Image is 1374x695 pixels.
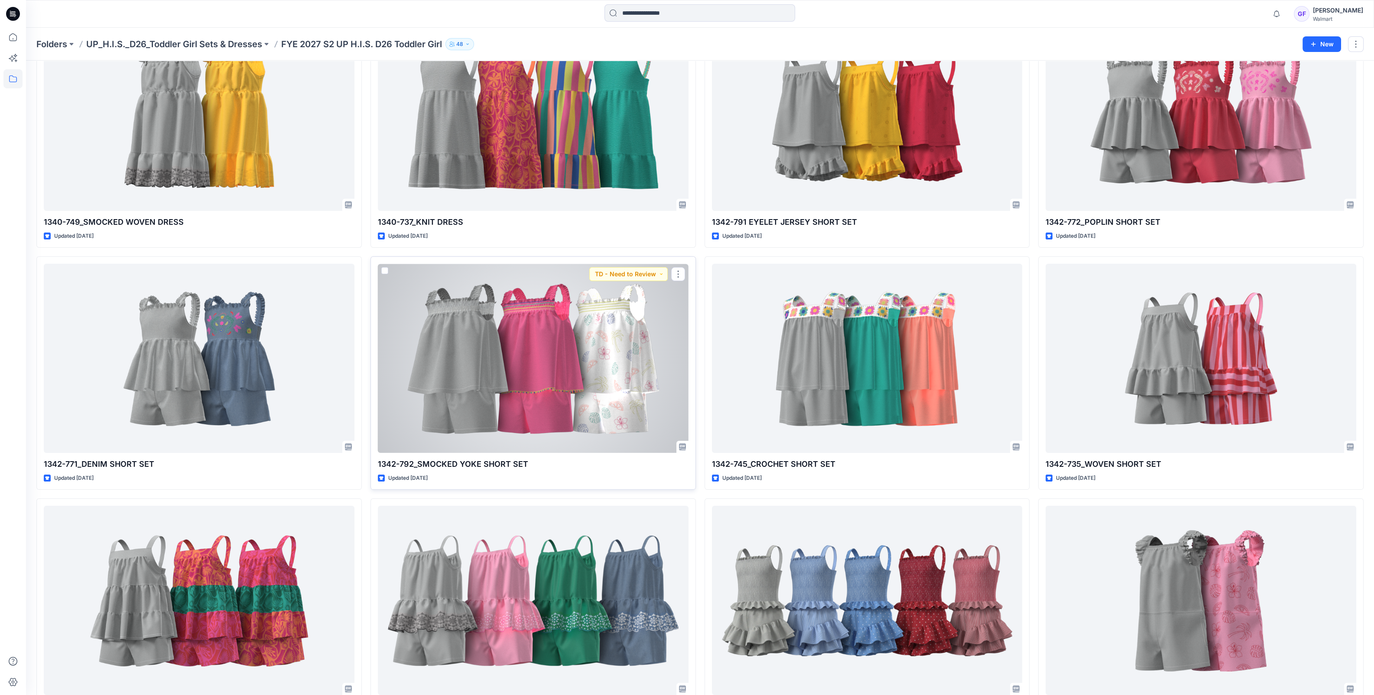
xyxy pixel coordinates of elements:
[1046,506,1356,695] a: 1341-742_EMBROIDERED ROMPER
[378,458,689,470] p: 1342-792_SMOCKED YOKE SHORT SET
[1294,6,1309,22] div: GF
[86,38,262,50] a: UP_H.I.S._D26_Toddler Girl Sets & Dresses
[712,216,1023,228] p: 1342-791 EYELET JERSEY SHORT SET
[712,506,1023,695] a: 1342-736_WOVEN SHORT SET
[722,232,762,241] p: Updated [DATE]
[1046,22,1356,211] a: 1342-772_POPLIN SHORT SET
[1303,36,1341,52] button: New
[1056,232,1095,241] p: Updated [DATE]
[378,22,689,211] a: 1340-737_KNIT DRESS
[54,474,94,483] p: Updated [DATE]
[712,458,1023,470] p: 1342-745_CROCHET SHORT SET
[1046,216,1356,228] p: 1342-772_POPLIN SHORT SET
[44,264,354,453] a: 1342-771_DENIM SHORT SET
[1046,458,1356,470] p: 1342-735_WOVEN SHORT SET
[712,264,1023,453] a: 1342-745_CROCHET SHORT SET
[281,38,442,50] p: FYE 2027 S2 UP H.I.S. D26 Toddler Girl
[378,506,689,695] a: 1342-734_WOVEN SHORT SET
[1056,474,1095,483] p: Updated [DATE]
[712,22,1023,211] a: 1342-791 EYELET JERSEY SHORT SET
[44,22,354,211] a: 1340-749_SMOCKED WOVEN DRESS
[378,216,689,228] p: 1340-737_KNIT DRESS
[36,38,67,50] a: Folders
[44,506,354,695] a: 1342-748_TIERED SHORT SET
[388,232,428,241] p: Updated [DATE]
[456,39,463,49] p: 48
[445,38,474,50] button: 48
[388,474,428,483] p: Updated [DATE]
[44,458,354,470] p: 1342-771_DENIM SHORT SET
[1046,264,1356,453] a: 1342-735_WOVEN SHORT SET
[54,232,94,241] p: Updated [DATE]
[378,264,689,453] a: 1342-792_SMOCKED YOKE SHORT SET
[44,216,354,228] p: 1340-749_SMOCKED WOVEN DRESS
[1313,5,1363,16] div: [PERSON_NAME]
[722,474,762,483] p: Updated [DATE]
[1313,16,1363,22] div: Walmart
